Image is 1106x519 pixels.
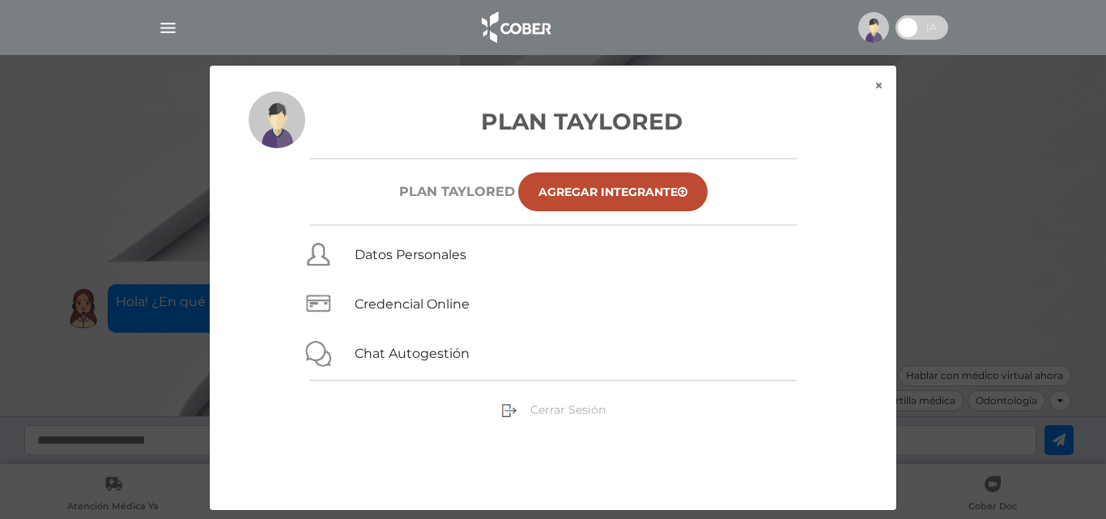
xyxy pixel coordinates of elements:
[249,104,857,138] h3: Plan Taylored
[399,184,515,199] h6: Plan TAYLORED
[858,12,889,43] img: profile-placeholder.svg
[501,402,517,419] img: sign-out.png
[158,18,178,38] img: Cober_menu-lines-white.svg
[473,8,558,47] img: logo_cober_home-white.png
[518,172,708,211] a: Agregar Integrante
[355,247,466,262] a: Datos Personales
[355,296,470,312] a: Credencial Online
[355,346,470,361] a: Chat Autogestión
[861,66,896,106] button: ×
[249,91,305,148] img: profile-placeholder.svg
[501,402,606,416] a: Cerrar Sesión
[530,402,606,417] span: Cerrar Sesión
